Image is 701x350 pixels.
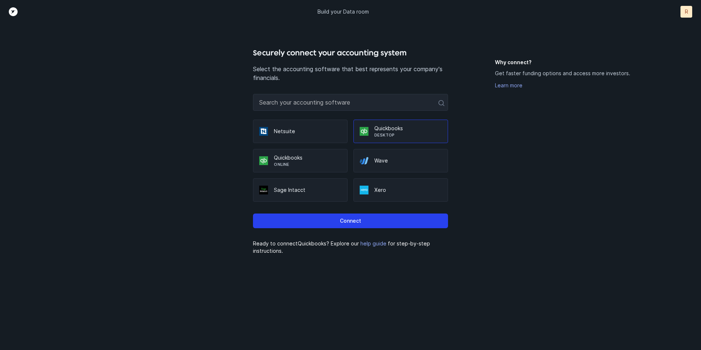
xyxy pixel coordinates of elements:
h5: Why connect? [495,59,643,66]
p: Select the accounting software that best represents your company's financials. [253,65,448,82]
p: Build your Data room [318,8,369,15]
div: QuickbooksOnline [253,149,348,172]
p: Netsuite [274,128,341,135]
div: Netsuite [253,120,348,143]
p: Xero [374,186,442,194]
p: Quickbooks [374,125,442,132]
h4: Securely connect your accounting system [253,47,448,59]
p: Wave [374,157,442,164]
p: R [685,8,688,15]
p: Desktop [374,132,442,138]
a: help guide [360,240,386,247]
div: Xero [353,178,448,202]
p: Quickbooks [274,154,341,161]
p: Online [274,161,341,167]
input: Search your accounting software [253,94,448,111]
div: Sage Intacct [253,178,348,202]
div: QuickbooksDesktop [353,120,448,143]
button: Connect [253,214,448,228]
p: Get faster funding options and access more investors. [495,69,630,78]
div: Wave [353,149,448,172]
a: Learn more [495,82,522,88]
p: Sage Intacct [274,186,341,194]
p: Connect [340,216,361,225]
p: Ready to connect Quickbooks ? Explore our for step-by-step instructions. [253,240,448,255]
button: R [680,6,692,18]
